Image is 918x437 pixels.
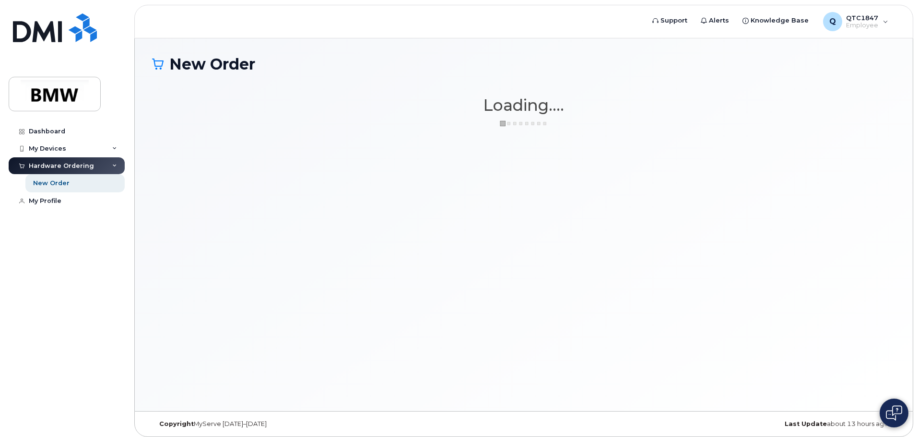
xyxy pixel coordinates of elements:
h1: Loading.... [152,96,895,114]
strong: Last Update [785,420,827,427]
strong: Copyright [159,420,194,427]
div: MyServe [DATE]–[DATE] [152,420,400,428]
img: Open chat [886,405,902,421]
img: ajax-loader-3a6953c30dc77f0bf724df975f13086db4f4c1262e45940f03d1251963f1bf2e.gif [500,120,548,127]
div: about 13 hours ago [647,420,895,428]
h1: New Order [152,56,895,72]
